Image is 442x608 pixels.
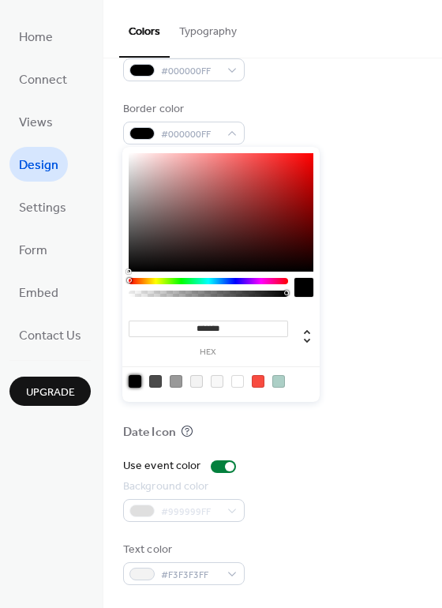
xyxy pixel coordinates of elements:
a: Design [9,147,68,182]
div: Border color [123,101,242,118]
span: #000000FF [161,63,219,80]
div: Text color [123,542,242,558]
a: Home [9,19,62,54]
span: #000000FF [161,126,219,143]
a: Views [9,104,62,139]
div: rgb(153, 153, 153) [170,375,182,388]
div: rgb(74, 74, 74) [149,375,162,388]
div: Background color [123,479,242,495]
span: Embed [19,281,58,306]
a: Settings [9,190,76,224]
span: Views [19,111,53,136]
span: Contact Us [19,324,81,349]
div: Use event color [123,458,201,475]
span: Form [19,238,47,264]
span: Settings [19,196,66,221]
span: #F3F3F3FF [161,567,219,584]
a: Contact Us [9,317,91,352]
span: Connect [19,68,67,93]
a: Form [9,232,57,267]
span: Home [19,25,53,51]
span: Design [19,153,58,178]
a: Connect [9,62,77,96]
div: rgba(246, 21, 7, 0.7686274509803922) [252,375,264,388]
div: rgb(248, 248, 248) [211,375,223,388]
div: rgb(243, 243, 243) [190,375,203,388]
label: hex [129,348,288,357]
a: Embed [9,275,68,310]
div: rgb(172, 207, 198) [272,375,285,388]
div: rgb(0, 0, 0) [129,375,141,388]
div: Date Icon [123,425,176,441]
button: Upgrade [9,377,91,406]
div: rgb(255, 255, 255) [231,375,244,388]
span: Upgrade [26,385,75,401]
